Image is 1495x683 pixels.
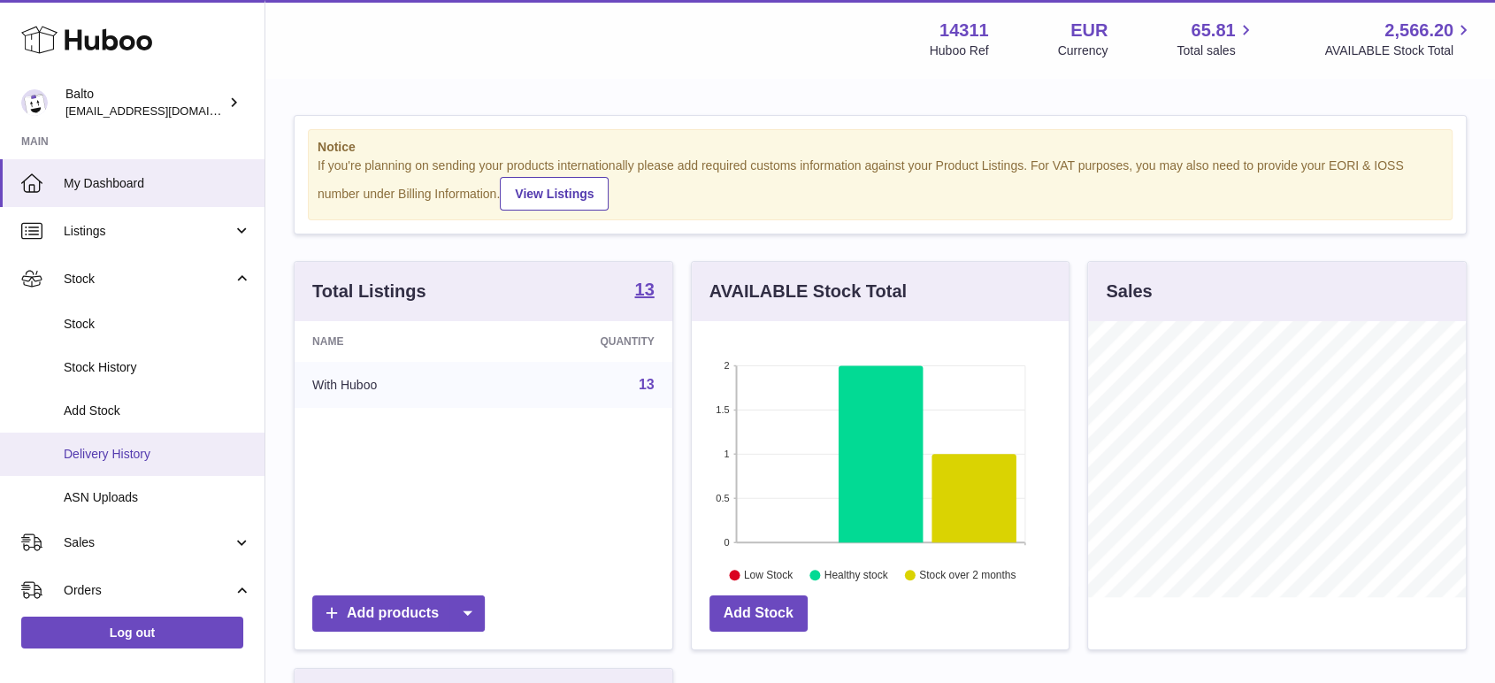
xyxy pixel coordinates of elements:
span: Sales [64,534,233,551]
text: Low Stock [744,569,793,581]
text: 1 [724,449,729,459]
span: Stock [64,271,233,288]
th: Name [295,321,494,362]
span: 2,566.20 [1384,19,1453,42]
h3: Total Listings [312,280,426,303]
h3: AVAILABLE Stock Total [709,280,907,303]
div: Huboo Ref [930,42,989,59]
a: 2,566.20 AVAILABLE Stock Total [1324,19,1474,59]
a: View Listings [500,177,609,211]
strong: EUR [1070,19,1108,42]
span: 65.81 [1191,19,1235,42]
text: 0 [724,537,729,548]
text: 2 [724,360,729,371]
text: 0.5 [716,493,729,503]
span: Stock [64,316,251,333]
span: Orders [64,582,233,599]
a: Add Stock [709,595,808,632]
span: ASN Uploads [64,489,251,506]
span: Stock History [64,359,251,376]
a: Log out [21,617,243,648]
td: With Huboo [295,362,494,408]
span: AVAILABLE Stock Total [1324,42,1474,59]
a: 65.81 Total sales [1177,19,1255,59]
span: Listings [64,223,233,240]
span: Delivery History [64,446,251,463]
a: 13 [634,280,654,302]
text: Stock over 2 months [919,569,1016,581]
span: Add Stock [64,403,251,419]
div: Currency [1058,42,1108,59]
div: Balto [65,86,225,119]
a: Add products [312,595,485,632]
strong: 14311 [939,19,989,42]
strong: 13 [634,280,654,298]
strong: Notice [318,139,1443,156]
img: ops@balto.fr [21,89,48,116]
h3: Sales [1106,280,1152,303]
th: Quantity [494,321,672,362]
span: [EMAIL_ADDRESS][DOMAIN_NAME] [65,104,260,118]
text: Healthy stock [824,569,889,581]
text: 1.5 [716,404,729,415]
a: 13 [639,377,655,392]
span: Total sales [1177,42,1255,59]
div: If you're planning on sending your products internationally please add required customs informati... [318,157,1443,211]
span: My Dashboard [64,175,251,192]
